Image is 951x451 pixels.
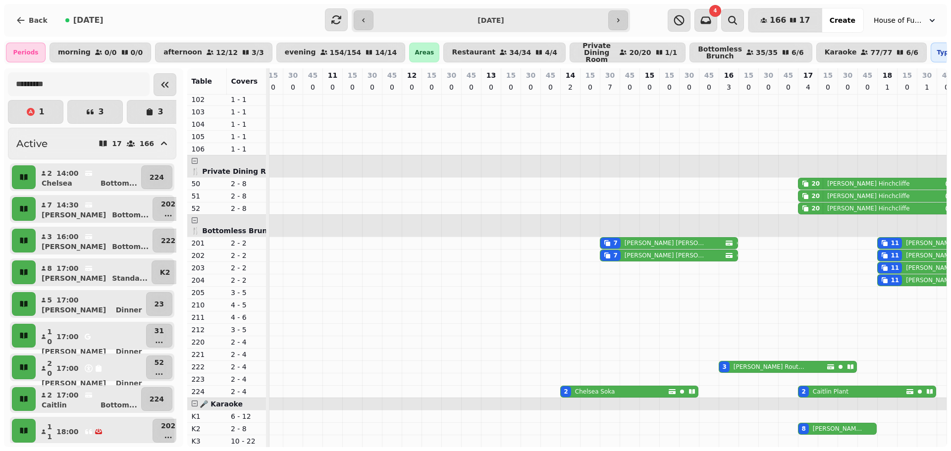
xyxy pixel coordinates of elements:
button: 52... [146,355,172,379]
p: 222 [191,362,223,372]
button: 1017:00[PERSON_NAME]Dinner [38,324,144,348]
div: 7 [613,251,617,259]
div: 3 [722,363,726,371]
p: 0 [705,82,713,92]
p: ... [155,367,164,377]
p: [PERSON_NAME] Routledge [734,363,805,371]
p: ... [161,209,175,219]
p: 17:00 [56,295,79,305]
button: 222 [153,229,184,252]
p: 15 [348,70,357,80]
p: [PERSON_NAME] Hinchcliffe [827,180,910,188]
p: 17:00 [56,390,79,400]
p: 2 - 2 [231,251,263,260]
span: Table [191,77,212,85]
span: 🍴 Private Dining Room [191,167,282,175]
p: 0 [368,82,376,92]
p: 17 [112,140,121,147]
p: 45 [804,82,812,102]
p: 12 [407,70,417,80]
p: [PERSON_NAME] [42,242,106,251]
p: 0 / 0 [131,49,143,56]
p: 30 [605,70,615,80]
p: 0 [447,82,455,92]
p: Bottom ... [101,178,137,188]
p: 3 - 5 [231,288,263,298]
button: Active17166 [8,128,176,159]
p: 15 [585,70,595,80]
p: 2 - 8 [231,424,263,434]
p: K2 [160,267,170,277]
p: 223 [191,374,223,384]
button: afternoon12/123/3 [155,43,272,62]
p: 0 [546,82,554,92]
button: Restaurant34/344/4 [443,43,565,62]
p: 45 [546,70,555,80]
p: Chelsea Soka [575,388,615,396]
p: 14 [566,70,575,80]
button: 224 [141,387,172,411]
p: 0 [626,82,634,92]
p: 16 [724,70,734,80]
p: 0 / 0 [105,49,117,56]
p: 35 / 35 [756,49,778,56]
p: 202 [191,251,223,260]
p: 210 [191,300,223,310]
p: 0 [764,82,772,92]
p: 103 [191,107,223,117]
p: 52 [155,357,164,367]
p: 45 [387,70,397,80]
p: 0 [863,82,871,92]
button: evening154/15414/14 [276,43,406,62]
p: afternoon [163,49,202,56]
p: 30 [526,70,535,80]
p: 3 / 3 [252,49,264,56]
p: 17:00 [56,332,79,342]
p: 0 [388,82,396,92]
button: [DATE] [57,8,111,32]
p: 17 [923,82,931,102]
p: 17:00 [56,363,79,373]
p: 1 - 1 [231,95,263,104]
p: 3 [98,108,104,116]
p: 0 [943,82,951,92]
p: 202 [161,199,175,209]
button: 3 [67,100,123,124]
p: 11 [328,70,337,80]
p: 0 [507,82,515,92]
span: [DATE] [73,16,104,24]
p: 11 [47,422,53,442]
span: 🎤 Karaoke [200,400,243,408]
p: 4 - 6 [231,312,263,322]
p: 15 [902,70,912,80]
p: Dinner [116,378,142,388]
p: 30 [685,70,694,80]
p: 15 [645,70,654,80]
p: 212 [191,325,223,335]
button: 817:00[PERSON_NAME]Standa... [38,260,150,284]
p: 224 [150,394,164,404]
p: 0 [427,82,435,92]
span: Create [830,17,855,24]
p: 31 [155,326,164,336]
p: 52 [191,203,223,213]
p: 3 [47,232,53,242]
p: 6 / 6 [906,49,918,56]
p: Private Dining Room [578,42,615,63]
button: 2017:00[PERSON_NAME]Dinner [38,355,144,379]
div: 7 [613,239,617,247]
p: ... [155,336,164,346]
p: 224 [191,387,223,397]
button: Private Dining Room20/201/1 [570,43,686,62]
button: House of Fu Manchester [868,11,943,29]
button: 3 [127,100,182,124]
p: 0 [289,82,297,92]
p: [PERSON_NAME] [42,273,106,283]
p: 17 [803,70,813,80]
p: Karaoke [825,49,857,56]
p: Caitlin [42,400,67,410]
p: 16:00 [56,232,79,242]
span: 🍴 Bottomless Brunch [191,227,276,235]
p: 7 [606,82,614,92]
p: 30 [288,70,298,80]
